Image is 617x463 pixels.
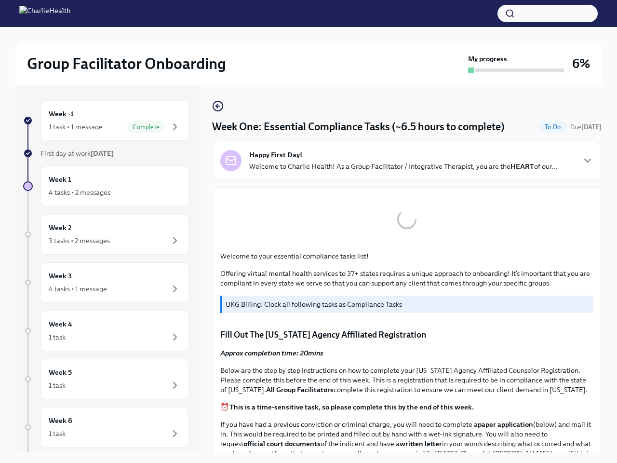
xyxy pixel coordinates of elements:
[49,367,72,378] h6: Week 5
[49,174,71,185] h6: Week 1
[226,300,590,309] p: UKG Billing: Clock all following tasks as Compliance Tasks
[49,381,66,390] div: 1 task
[23,100,189,141] a: Week -11 task • 1 messageComplete
[229,403,474,411] strong: This is a time-sensitive task, so please complete this by the end of this week.
[49,122,103,132] div: 1 task • 1 message
[220,402,593,412] p: ⏰
[220,349,323,357] strong: Approx completion time: 20mins
[49,236,110,245] div: 3 tasks • 2 messages
[23,311,189,351] a: Week 41 task
[243,439,321,448] strong: official court documents
[220,251,593,261] p: Welcome to your essential compliance tasks list!
[49,284,107,294] div: 4 tasks • 1 message
[23,149,189,158] a: First day at work[DATE]
[220,329,593,340] p: Fill Out The [US_STATE] Agency Affiliated Registration
[249,150,302,160] strong: Happy First Day!
[23,166,189,206] a: Week 14 tasks • 2 messages
[49,188,110,197] div: 4 tasks • 2 messages
[570,123,602,131] span: Due
[220,269,593,288] p: Offering virtual mental health services to 37+ states requires a unique approach to onboarding! I...
[49,271,72,281] h6: Week 3
[27,54,226,73] h2: Group Facilitator Onboarding
[570,123,602,132] span: September 15th, 2025 07:00
[91,149,114,158] strong: [DATE]
[49,332,66,342] div: 1 task
[212,120,505,134] h4: Week One: Essential Compliance Tasks (~6.5 hours to complete)
[23,262,189,303] a: Week 34 tasks • 1 message
[220,195,593,244] button: Zoom image
[249,162,557,171] p: Welcome to Charlie Health! As a Group Facilitator / Integrative Therapist, you are the of our...
[581,123,602,131] strong: [DATE]
[49,429,66,438] div: 1 task
[468,54,507,64] strong: My progress
[49,222,72,233] h6: Week 2
[400,439,442,448] strong: written letter
[49,415,72,426] h6: Week 6
[572,55,590,72] h3: 6%
[49,109,74,119] h6: Week -1
[23,214,189,255] a: Week 23 tasks • 2 messages
[19,6,70,21] img: CharlieHealth
[127,123,165,131] span: Complete
[23,359,189,399] a: Week 51 task
[510,162,534,171] strong: HEART
[220,366,593,395] p: Below are the step by step instructions on how to complete your [US_STATE] Agency Affiliated Coun...
[23,407,189,448] a: Week 61 task
[49,319,72,329] h6: Week 4
[266,385,334,394] strong: All Group Facilitators
[478,420,533,429] strong: paper application
[539,123,566,131] span: To Do
[40,149,114,158] span: First day at work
